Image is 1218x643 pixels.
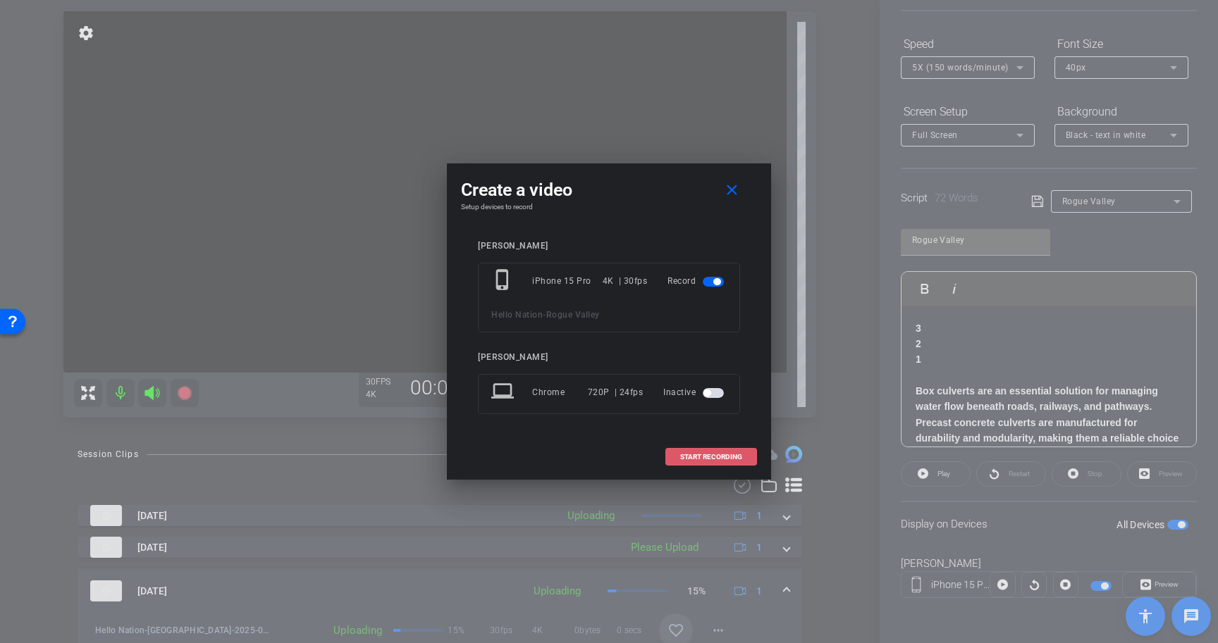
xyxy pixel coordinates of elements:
div: [PERSON_NAME] [478,352,740,363]
div: 4K | 30fps [603,268,648,294]
div: iPhone 15 Pro [532,268,603,294]
mat-icon: close [723,182,741,199]
button: START RECORDING [665,448,757,466]
div: Record [668,268,727,294]
mat-icon: phone_iphone [491,268,517,294]
span: - [543,310,546,320]
div: Chrome [532,380,588,405]
h4: Setup devices to record [461,203,757,211]
span: Hello Nation [491,310,543,320]
div: Inactive [663,380,727,405]
div: [PERSON_NAME] [478,241,740,251]
span: Rogue Valley [546,310,600,320]
div: Create a video [461,177,757,203]
span: START RECORDING [680,454,742,461]
div: 720P | 24fps [588,380,644,405]
mat-icon: laptop [491,380,517,405]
